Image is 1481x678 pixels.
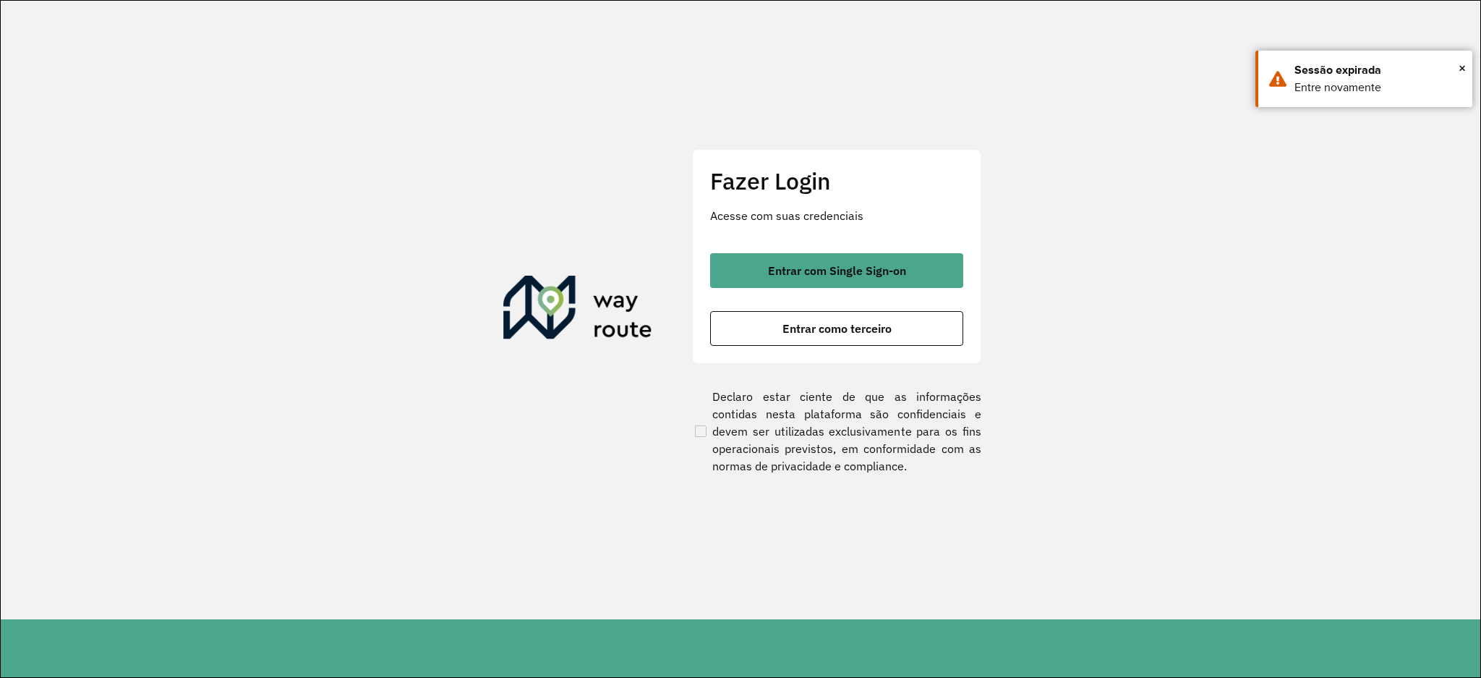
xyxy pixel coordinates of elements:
[710,311,963,346] button: button
[1459,57,1466,79] button: Close
[1294,79,1461,96] div: Entre novamente
[782,323,892,334] span: Entrar como terceiro
[503,276,652,345] img: Roteirizador AmbevTech
[710,253,963,288] button: button
[1294,62,1461,79] div: Sessão expirada
[1459,57,1466,79] span: ×
[710,167,963,195] h2: Fazer Login
[692,388,981,475] label: Declaro estar ciente de que as informações contidas nesta plataforma são confidenciais e devem se...
[710,207,963,224] p: Acesse com suas credenciais
[768,265,906,276] span: Entrar com Single Sign-on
